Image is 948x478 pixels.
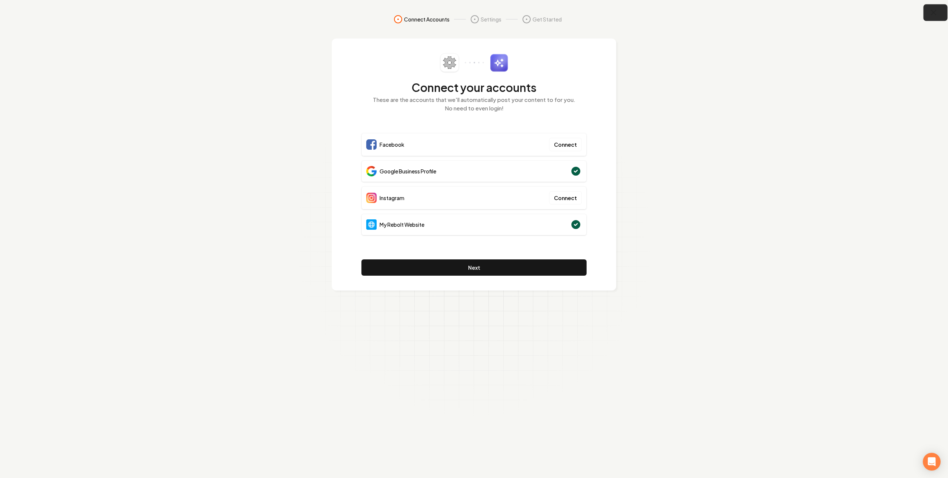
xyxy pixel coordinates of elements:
button: Next [361,259,587,276]
button: Connect [549,138,582,151]
img: Website [366,219,377,230]
span: Instagram [380,194,404,202]
span: Settings [481,16,501,23]
span: My Rebolt Website [380,221,424,228]
img: Instagram [366,193,377,203]
img: sparkles.svg [490,54,508,72]
span: Google Business Profile [380,167,436,175]
span: Facebook [380,141,404,148]
p: These are the accounts that we'll automatically post your content to for you. No need to even login! [361,96,587,112]
button: Connect [549,191,582,205]
span: Connect Accounts [404,16,450,23]
img: connector-dots.svg [465,62,484,63]
img: Facebook [366,139,377,150]
img: Google [366,166,377,176]
div: Open Intercom Messenger [923,453,941,471]
h2: Connect your accounts [361,81,587,94]
span: Get Started [533,16,562,23]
